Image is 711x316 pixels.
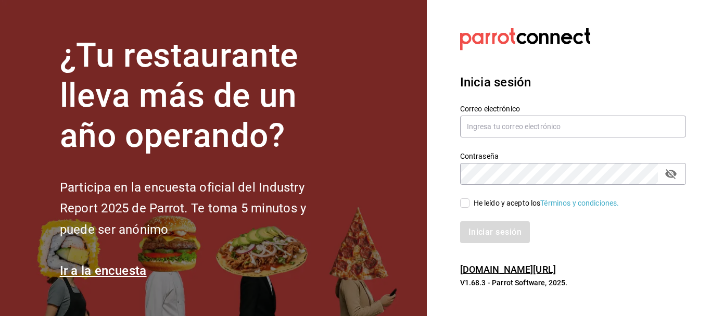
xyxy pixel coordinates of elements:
div: He leído y acepto los [474,198,619,209]
a: Términos y condiciones. [540,199,619,207]
label: Correo electrónico [460,105,686,112]
h1: ¿Tu restaurante lleva más de un año operando? [60,36,341,156]
label: Contraseña [460,153,686,160]
button: passwordField [662,165,680,183]
input: Ingresa tu correo electrónico [460,116,686,137]
h2: Participa en la encuesta oficial del Industry Report 2025 de Parrot. Te toma 5 minutos y puede se... [60,177,341,241]
h3: Inicia sesión [460,73,686,92]
a: [DOMAIN_NAME][URL] [460,264,556,275]
p: V1.68.3 - Parrot Software, 2025. [460,277,686,288]
a: Ir a la encuesta [60,263,147,278]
